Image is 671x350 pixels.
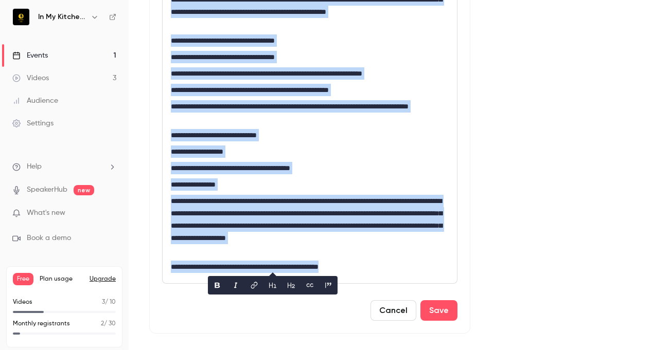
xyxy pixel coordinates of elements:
[13,298,32,307] p: Videos
[27,185,67,195] a: SpeakerHub
[27,208,65,218] span: What's new
[102,299,105,305] span: 3
[74,185,94,195] span: new
[420,300,457,321] button: Save
[12,73,49,83] div: Videos
[209,277,225,293] button: bold
[90,275,116,283] button: Upgrade
[101,321,104,327] span: 2
[101,319,116,328] p: / 30
[12,50,48,61] div: Events
[12,96,58,106] div: Audience
[12,161,116,172] li: help-dropdown-opener
[27,161,42,172] span: Help
[320,277,337,293] button: blockquote
[246,277,262,293] button: link
[40,275,83,283] span: Plan usage
[12,118,54,128] div: Settings
[38,12,86,22] h6: In My Kitchen With [PERSON_NAME]
[13,319,70,328] p: Monthly registrants
[13,9,29,25] img: In My Kitchen With Yvonne
[102,298,116,307] p: / 10
[13,273,33,285] span: Free
[27,233,71,244] span: Book a demo
[227,277,244,293] button: italic
[370,300,416,321] button: Cancel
